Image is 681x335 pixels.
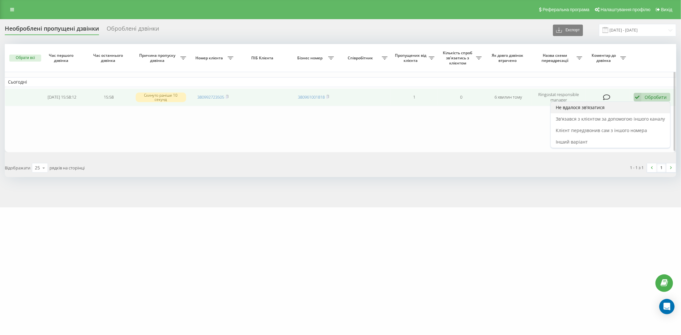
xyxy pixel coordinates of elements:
span: Реферальна програма [543,7,590,12]
td: 1 [391,88,438,106]
div: Скинуто раніше 10 секунд [136,93,186,102]
span: Коментар до дзвінка [589,53,620,63]
div: Open Intercom Messenger [659,299,675,314]
span: Як довго дзвінок втрачено [490,53,526,63]
div: Необроблені пропущені дзвінки [5,25,99,35]
div: Оброблені дзвінки [107,25,159,35]
span: Час останнього дзвінка [91,53,127,63]
span: Інший варіант [556,139,588,145]
a: 380961001818 [298,94,325,100]
div: 25 [35,165,40,171]
div: Обробити [645,94,667,100]
button: Обрати всі [9,55,41,62]
span: Номер клієнта [193,56,227,61]
span: Не вдалося зв'язатися [556,104,605,110]
span: Зв'язався з клієнтом за допомогою іншого каналу [556,116,665,122]
span: Назва схеми переадресації [535,53,577,63]
span: Вихід [661,7,672,12]
td: 15:58 [85,88,132,106]
td: Ringostat responsible manager [532,88,586,106]
span: Час першого дзвінка [44,53,80,63]
span: ПІБ Клієнта [242,56,284,61]
div: 1 - 1 з 1 [630,164,644,171]
a: 1 [657,163,666,172]
a: 380992723505 [197,94,224,100]
span: Пропущених від клієнта [394,53,429,63]
td: Сьогодні [5,77,676,87]
span: Кількість спроб зв'язатись з клієнтом [441,50,476,65]
span: Налаштування профілю [601,7,650,12]
span: Бізнес номер [293,56,328,61]
td: [DATE] 15:58:12 [38,88,85,106]
td: 0 [438,88,485,106]
span: Відображати [5,165,30,171]
span: Співробітник [340,56,382,61]
span: рядків на сторінці [49,165,85,171]
span: Клієнт передзвонив сам з іншого номера [556,127,647,133]
button: Експорт [553,25,583,36]
span: Причина пропуску дзвінка [136,53,181,63]
td: 6 хвилин тому [485,88,532,106]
